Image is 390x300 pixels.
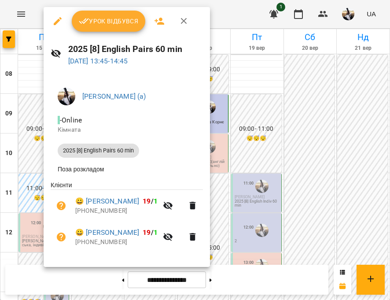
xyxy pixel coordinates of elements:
[58,147,139,155] span: 2025 [8] English Pairs 60 min
[154,228,158,237] span: 1
[51,181,203,256] ul: Клієнти
[75,207,158,215] p: [PHONE_NUMBER]
[75,227,139,238] a: 😀 [PERSON_NAME]
[154,197,158,205] span: 1
[143,228,158,237] b: /
[51,226,72,248] button: Візит ще не сплачено. Додати оплату?
[75,196,139,207] a: 😀 [PERSON_NAME]
[58,88,75,105] img: 947f4ccfa426267cd88e7c9c9125d1cd.jfif
[79,16,139,26] span: Урок відбувся
[143,197,151,205] span: 19
[75,238,158,247] p: [PHONE_NUMBER]
[51,161,203,177] li: Поза розкладом
[68,42,203,56] h6: 2025 [8] English Pairs 60 min
[58,116,84,124] span: - Online
[143,228,151,237] span: 19
[143,197,158,205] b: /
[82,92,146,100] a: [PERSON_NAME] (а)
[68,57,128,65] a: [DATE] 13:45-14:45
[51,195,72,216] button: Візит ще не сплачено. Додати оплату?
[58,126,196,134] p: Кімната
[72,11,146,32] button: Урок відбувся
